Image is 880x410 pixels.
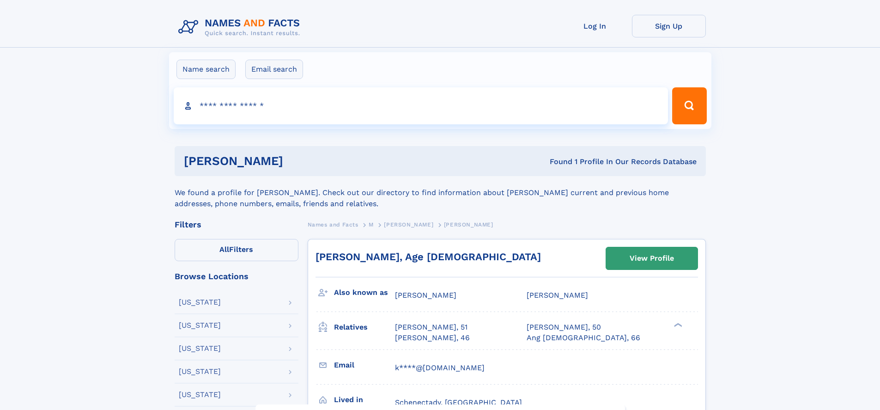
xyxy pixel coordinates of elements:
[174,87,668,124] input: search input
[384,221,433,228] span: [PERSON_NAME]
[416,157,697,167] div: Found 1 Profile In Our Records Database
[179,322,221,329] div: [US_STATE]
[179,299,221,306] div: [US_STATE]
[369,221,374,228] span: M
[175,239,298,261] label: Filters
[175,220,298,229] div: Filters
[245,60,303,79] label: Email search
[334,285,395,300] h3: Also known as
[395,333,470,343] a: [PERSON_NAME], 46
[384,219,433,230] a: [PERSON_NAME]
[308,219,358,230] a: Names and Facts
[334,319,395,335] h3: Relatives
[316,251,541,263] a: [PERSON_NAME], Age [DEMOGRAPHIC_DATA]
[184,155,417,167] h1: [PERSON_NAME]
[175,176,706,209] div: We found a profile for [PERSON_NAME]. Check out our directory to find information about [PERSON_N...
[527,291,588,300] span: [PERSON_NAME]
[395,398,522,407] span: Schenectady, [GEOGRAPHIC_DATA]
[334,357,395,373] h3: Email
[558,15,632,37] a: Log In
[527,322,601,332] a: [PERSON_NAME], 50
[179,391,221,398] div: [US_STATE]
[175,272,298,281] div: Browse Locations
[444,221,493,228] span: [PERSON_NAME]
[219,245,229,254] span: All
[630,248,674,269] div: View Profile
[175,15,308,40] img: Logo Names and Facts
[179,368,221,375] div: [US_STATE]
[179,345,221,352] div: [US_STATE]
[369,219,374,230] a: M
[632,15,706,37] a: Sign Up
[395,322,467,332] a: [PERSON_NAME], 51
[176,60,236,79] label: Name search
[672,87,706,124] button: Search Button
[395,291,456,300] span: [PERSON_NAME]
[606,247,698,269] a: View Profile
[334,392,395,408] h3: Lived in
[527,333,640,343] a: Ang [DEMOGRAPHIC_DATA], 66
[672,322,683,328] div: ❯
